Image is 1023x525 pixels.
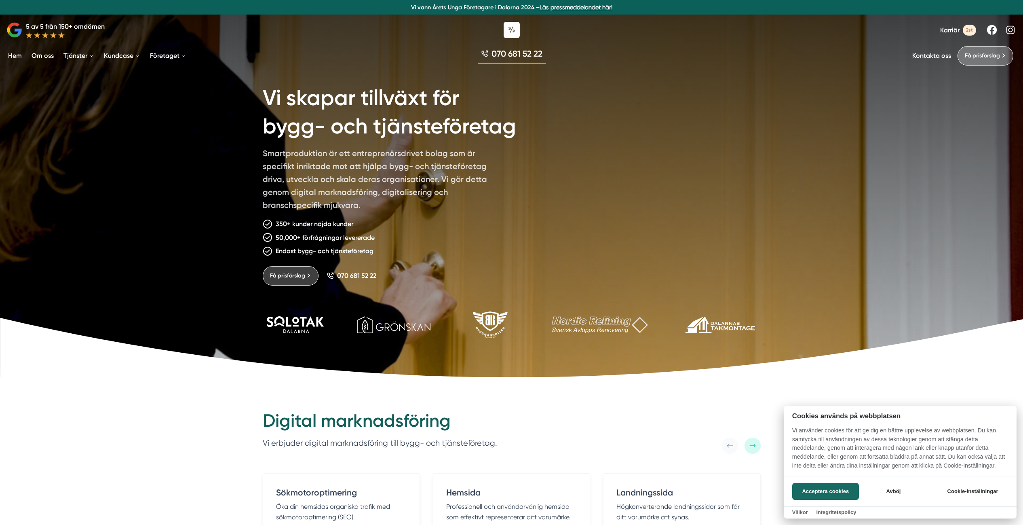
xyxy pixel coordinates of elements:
a: Integritetspolicy [816,509,856,515]
a: Villkor [792,509,808,515]
h2: Cookies används på webbplatsen [784,412,1017,420]
p: Vi använder cookies för att ge dig en bättre upplevelse av webbplatsen. Du kan samtycka till anvä... [784,426,1017,476]
button: Avböj [861,483,926,500]
button: Cookie-inställningar [937,483,1008,500]
button: Acceptera cookies [792,483,859,500]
